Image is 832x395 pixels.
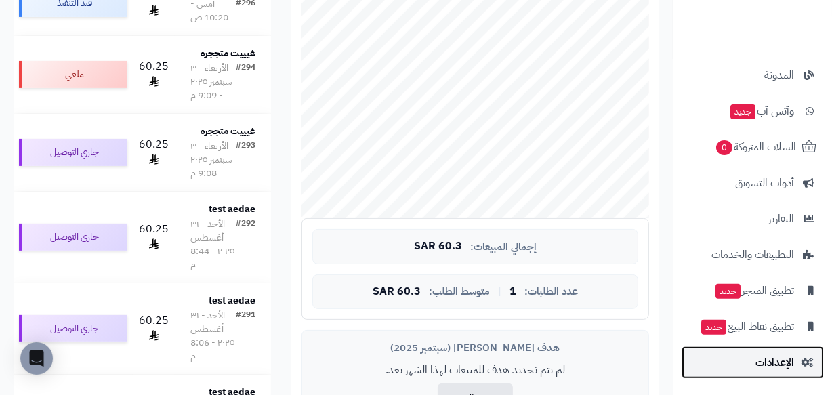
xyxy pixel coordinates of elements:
[133,114,175,191] td: 60.25
[190,62,236,102] div: الأربعاء - ٣ سبتمبر ٢٠٢٥ - 9:09 م
[236,309,255,363] div: #291
[682,346,824,379] a: الإعدادات
[19,61,127,88] div: ملغي
[682,274,824,307] a: تطبيق المتجرجديد
[764,66,794,85] span: المدونة
[729,102,794,121] span: وآتس آب
[19,139,127,166] div: جاري التوصيل
[209,293,255,308] strong: test aedae
[715,284,741,299] span: جديد
[312,341,638,355] div: هدف [PERSON_NAME] (سبتمبر 2025)
[682,167,824,199] a: أدوات التسويق
[682,95,824,127] a: وآتس آبجديد
[133,192,175,283] td: 60.25
[190,309,236,363] div: الأحد - ٣١ أغسطس ٢٠٢٥ - 8:06 م
[716,140,732,155] span: 0
[735,173,794,192] span: أدوات التسويق
[714,281,794,300] span: تطبيق المتجر
[373,286,421,298] span: 60.3 SAR
[236,217,255,272] div: #292
[201,46,255,60] strong: غيييث متججرة
[700,317,794,336] span: تطبيق نقاط البيع
[730,104,755,119] span: جديد
[470,241,537,253] span: إجمالي المبيعات:
[740,10,819,39] img: logo-2.png
[236,140,255,180] div: #293
[133,36,175,113] td: 60.25
[682,310,824,343] a: تطبيق نقاط البيعجديد
[524,286,578,297] span: عدد الطلبات:
[414,241,462,253] span: 60.3 SAR
[768,209,794,228] span: التقارير
[682,203,824,235] a: التقارير
[19,224,127,251] div: جاري التوصيل
[312,362,638,378] p: لم يتم تحديد هدف للمبيعات لهذا الشهر بعد.
[682,238,824,271] a: التطبيقات والخدمات
[701,320,726,335] span: جديد
[682,131,824,163] a: السلات المتروكة0
[429,286,490,297] span: متوسط الطلب:
[133,283,175,374] td: 60.25
[715,138,796,157] span: السلات المتروكة
[190,140,236,180] div: الأربعاء - ٣ سبتمبر ٢٠٢٥ - 9:08 م
[509,286,516,298] span: 1
[19,315,127,342] div: جاري التوصيل
[682,59,824,91] a: المدونة
[201,124,255,138] strong: غيييث متججرة
[755,353,794,372] span: الإعدادات
[498,287,501,297] span: |
[236,62,255,102] div: #294
[190,217,236,272] div: الأحد - ٣١ أغسطس ٢٠٢٥ - 8:44 م
[711,245,794,264] span: التطبيقات والخدمات
[209,202,255,216] strong: test aedae
[20,342,53,375] div: Open Intercom Messenger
